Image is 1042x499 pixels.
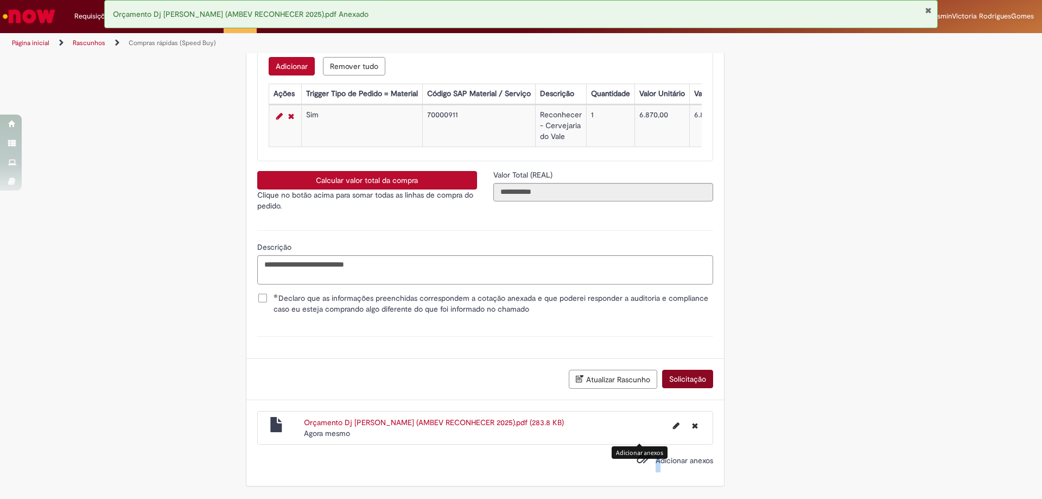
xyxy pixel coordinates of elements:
button: Calcular valor total da compra [257,171,477,190]
button: Excluir Orçamento Dj Júnior Ribeiro (AMBEV RECONHECER 2025).pdf [685,417,704,434]
a: Rascunhos [73,39,105,47]
button: Solicitação [662,370,713,388]
span: Orçamento Dj [PERSON_NAME] (AMBEV RECONHECER 2025).pdf Anexado [113,9,368,19]
a: Editar Linha 1 [274,110,285,123]
a: Orçamento Dj [PERSON_NAME] (AMBEV RECONHECER 2025).pdf (283.8 KB) [304,418,564,427]
input: Valor Total (REAL) [493,183,713,201]
span: Agora mesmo [304,428,350,438]
button: Editar nome de arquivo Orçamento Dj Júnior Ribeiro (AMBEV RECONHECER 2025).pdf [666,417,686,434]
div: Adicionar anexos [612,446,668,459]
td: 6.870,00 [689,105,759,147]
th: Valor Total Moeda [689,84,759,104]
button: Remove all rows for Lista de Itens [323,57,385,75]
button: Atualizar Rascunho [569,370,657,389]
a: Compras rápidas (Speed Buy) [129,39,216,47]
span: Adicionar anexos [656,456,713,465]
th: Trigger Tipo de Pedido = Material [301,84,422,104]
button: Fechar Notificação [925,6,932,15]
ul: Trilhas de página [8,33,687,53]
span: Requisições [74,11,112,22]
span: Declaro que as informações preenchidas correspondem a cotação anexada e que poderei responder a a... [274,293,713,314]
th: Valor Unitário [634,84,689,104]
a: Remover linha 1 [285,110,297,123]
th: Ações [269,84,301,104]
td: Reconhecer - Cervejaria do Vale [535,105,586,147]
time: 29/08/2025 10:43:34 [304,428,350,438]
span: Descrição [257,242,294,252]
p: Clique no botão acima para somar todas as linhas de compra do pedido. [257,190,477,211]
span: YasminVictoria RodriguesGomes [930,11,1034,21]
span: Obrigatório Preenchido [274,294,278,298]
td: 1 [586,105,634,147]
td: 6.870,00 [634,105,689,147]
td: 70000911 [422,105,535,147]
th: Código SAP Material / Serviço [422,84,535,104]
th: Quantidade [586,84,634,104]
td: Sim [301,105,422,147]
textarea: Descrição [257,255,713,285]
button: Add a row for Lista de Itens [269,57,315,75]
th: Descrição [535,84,586,104]
a: Página inicial [12,39,49,47]
span: Somente leitura - Valor Total (REAL) [493,170,555,180]
img: ServiceNow [1,5,57,27]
